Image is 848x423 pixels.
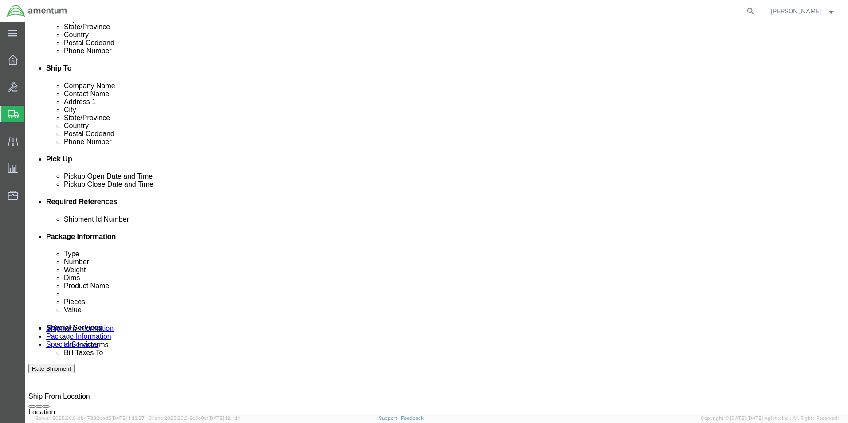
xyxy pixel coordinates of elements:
span: [DATE] 11:13:37 [111,415,145,421]
a: Support [379,415,401,421]
img: logo [6,4,67,18]
button: [PERSON_NAME] [770,6,836,16]
span: Copyright © [DATE]-[DATE] Agistix Inc., All Rights Reserved [701,415,837,422]
iframe: FS Legacy Container [25,22,848,414]
span: [DATE] 12:11:14 [208,415,240,421]
span: Client: 2025.20.0-8c6e0cf [149,415,240,421]
span: Dewayne Jennings [771,6,821,16]
span: Server: 2025.20.0-db47332bad5 [35,415,145,421]
a: Feedback [401,415,424,421]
